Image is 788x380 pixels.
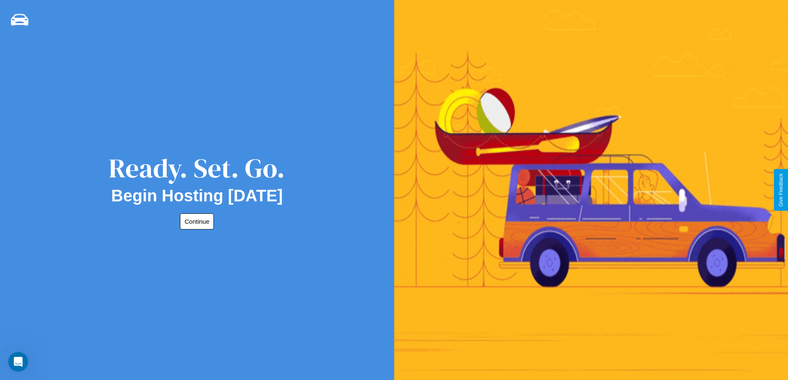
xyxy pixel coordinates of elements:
[180,213,214,229] button: Continue
[109,150,285,186] div: Ready. Set. Go.
[778,173,784,207] div: Give Feedback
[111,186,283,205] h2: Begin Hosting [DATE]
[8,352,28,372] iframe: Intercom live chat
